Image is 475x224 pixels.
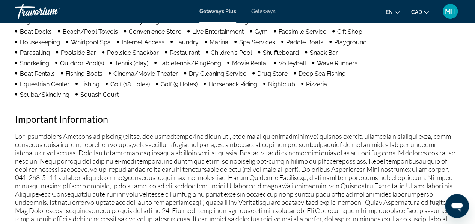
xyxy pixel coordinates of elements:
span: Children's Pool [211,49,252,56]
span: Live Entertainment [192,28,244,35]
span: Fishing [80,80,100,87]
span: Cinema/Movie Theater [113,70,178,77]
span: Movie Rental [232,59,268,66]
button: Change currency [411,6,429,17]
span: Nightclub [268,80,295,87]
span: Scuba/Skindiving [20,91,69,98]
span: en [386,9,393,15]
span: Fishing Boats [66,70,103,77]
span: Golf (9 Holes) [161,80,198,87]
span: Housekeeping [20,38,60,45]
span: Wave Runners [317,59,357,66]
span: Gift Shop [337,28,362,35]
span: MH [445,8,456,15]
span: Volleyball [279,59,306,66]
span: Dry Cleaning Service [189,70,246,77]
span: Marina [210,38,228,45]
h2: Important Information [15,113,460,124]
span: Outdoor Pool(s) [60,59,104,66]
span: Laundry [175,38,199,45]
span: CAD [411,9,422,15]
span: Spa Services [239,38,275,45]
span: Facsimile Service [279,28,326,35]
span: Tennis (clay) [115,59,148,66]
span: Poolside Bar [61,49,96,56]
span: Equestrian Center [20,80,69,87]
span: Internet Access [122,38,164,45]
span: Whirlpool Spa [71,38,111,45]
button: User Menu [440,3,460,19]
button: Change language [386,6,400,17]
span: Beach/Pool Towels [63,28,118,35]
span: Drug Store [257,70,288,77]
span: Parasailing [20,49,50,56]
span: Gym [255,28,268,35]
span: Playground [334,38,367,45]
span: Paddle Boats [286,38,323,45]
iframe: Button to launch messaging window [445,194,469,218]
span: Horseback Riding [208,80,257,87]
span: Restaurant [170,49,200,56]
span: Deep Sea Fishing [299,70,346,77]
span: Convenience Store [129,28,181,35]
span: Snorkeling [20,59,49,66]
span: Boat Docks [20,28,52,35]
span: Pizzeria [306,80,327,87]
span: TableTennis/PingPong [159,59,221,66]
span: Snack Bar [310,49,338,56]
a: Getaways [251,8,276,14]
a: Getaways Plus [199,8,236,14]
span: Poolside Snackbar [107,49,159,56]
span: Boat Rentals [20,70,55,77]
span: Squash Court [80,91,119,98]
span: Golf (18 Holes) [110,80,150,87]
span: Shuffleboard [263,49,299,56]
a: Travorium [15,2,90,21]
